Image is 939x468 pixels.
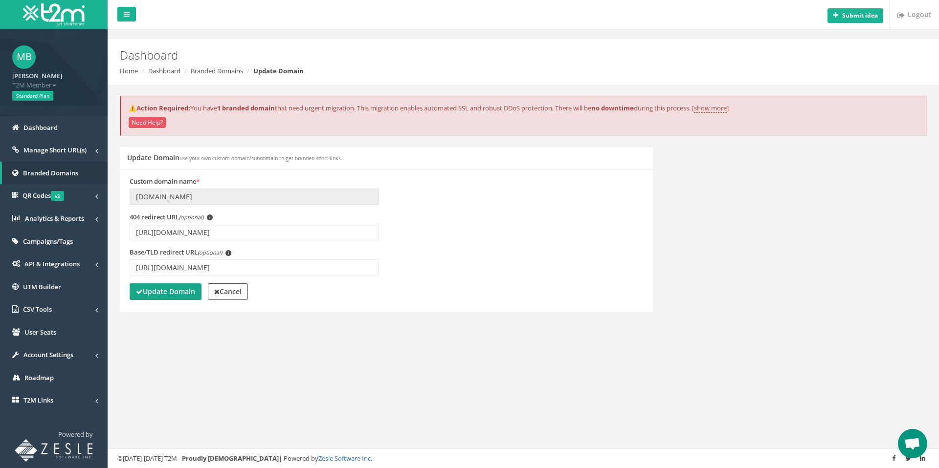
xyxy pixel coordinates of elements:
strong: Update Domain [253,66,304,75]
a: Cancel [208,283,248,300]
em: (optional) [198,249,222,256]
strong: ⚠️Action Required: [129,104,190,112]
strong: Proudly [DEMOGRAPHIC_DATA] [182,454,279,463]
a: [PERSON_NAME] T2M Member [12,69,95,89]
span: UTM Builder [23,282,61,291]
strong: no downtime [591,104,634,112]
span: T2M Member [12,81,95,90]
strong: Update Domain [136,287,195,296]
span: Campaigns/Tags [23,237,73,246]
a: Branded Domains [191,66,243,75]
img: T2M [23,3,85,25]
span: i [225,250,231,256]
input: Enter 404 redirect URL [130,224,379,240]
label: 404 redirect URL [130,213,213,222]
span: User Seats [24,328,56,337]
span: Powered by [58,430,93,439]
label: Base/TLD redirect URL [130,248,231,257]
span: Branded Domains [23,169,78,177]
input: Enter TLD redirect URL [130,259,379,276]
h2: Dashboard [120,49,790,62]
em: (optional) [179,213,203,221]
img: T2M URL Shortener powered by Zesle Software Inc. [15,439,93,462]
span: MB [12,45,36,69]
strong: 1 branded domain [217,104,275,112]
p: You have that need urgent migration. This migration enables automated SSL and robust DDoS protect... [129,104,919,113]
button: Need Help? [129,117,166,128]
span: API & Integrations [24,259,80,268]
span: Standard Plan [12,91,53,101]
span: v2 [51,191,64,201]
a: Dashboard [148,66,180,75]
button: Update Domain [130,283,201,300]
span: Account Settings [23,350,73,359]
a: Home [120,66,138,75]
button: Submit idea [827,8,883,23]
span: Dashboard [23,123,58,132]
label: Custom domain name [130,177,200,186]
a: Zesle Software Inc. [318,454,372,463]
span: Roadmap [24,373,54,382]
span: Analytics & Reports [25,214,84,223]
input: Enter domain name [130,189,379,205]
small: use your own custom domain/subdomain to get branded short links. [179,155,342,162]
span: T2M Links [23,396,53,404]
span: Manage Short URL(s) [23,146,87,154]
a: Open chat [898,429,927,458]
div: ©[DATE]-[DATE] T2M – | Powered by [117,454,929,463]
h5: Update Domain [127,154,342,161]
span: CSV Tools [23,305,52,314]
b: Submit idea [842,11,878,20]
span: i [207,214,213,220]
strong: Cancel [214,287,242,296]
strong: [PERSON_NAME] [12,71,62,80]
a: show more [694,104,727,113]
span: QR Codes [22,191,64,200]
